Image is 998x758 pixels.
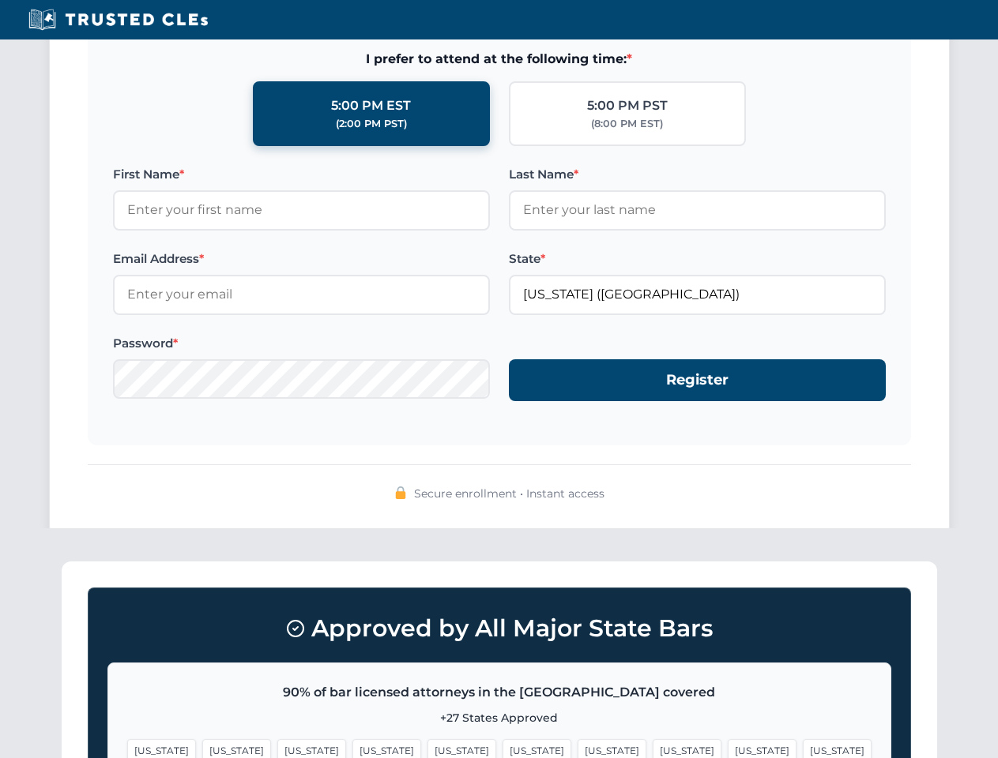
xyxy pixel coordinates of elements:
[127,682,872,703] p: 90% of bar licensed attorneys in the [GEOGRAPHIC_DATA] covered
[414,485,604,502] span: Secure enrollment • Instant access
[127,709,872,726] p: +27 States Approved
[336,116,407,132] div: (2:00 PM PST)
[591,116,663,132] div: (8:00 PM EST)
[113,165,490,184] label: First Name
[113,49,886,69] span: I prefer to attend at the following time:
[509,275,886,314] input: Florida (FL)
[587,96,668,116] div: 5:00 PM PST
[113,334,490,353] label: Password
[113,275,490,314] input: Enter your email
[113,250,490,268] label: Email Address
[509,190,886,230] input: Enter your last name
[509,359,886,401] button: Register
[113,190,490,230] input: Enter your first name
[509,165,886,184] label: Last Name
[509,250,886,268] label: State
[394,486,407,499] img: 🔒
[24,8,213,32] img: Trusted CLEs
[331,96,411,116] div: 5:00 PM EST
[107,607,891,650] h3: Approved by All Major State Bars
